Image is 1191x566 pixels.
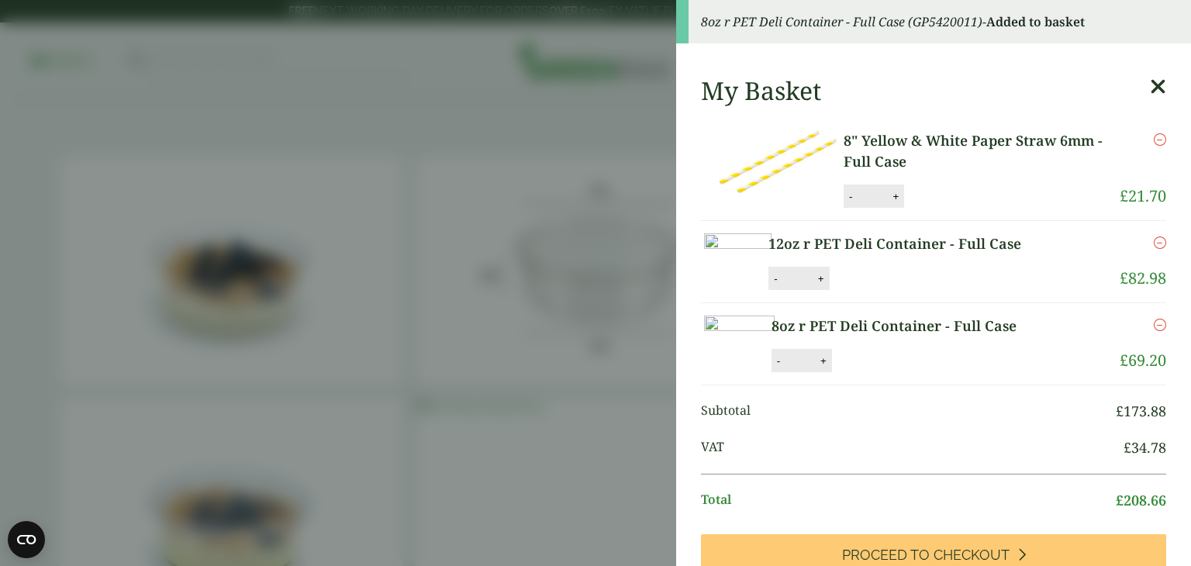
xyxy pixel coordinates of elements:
span: £ [1120,350,1128,371]
button: + [816,354,831,368]
bdi: 173.88 [1116,402,1166,420]
bdi: 21.70 [1120,185,1166,206]
span: Subtotal [701,401,1116,422]
h2: My Basket [701,76,821,105]
strong: Added to basket [986,13,1085,30]
a: 12oz r PET Deli Container - Full Case [768,233,1070,254]
a: 8oz r PET Deli Container - Full Case [772,316,1068,336]
span: VAT [701,437,1124,458]
button: Open CMP widget [8,521,45,558]
span: £ [1124,438,1131,457]
span: Proceed to Checkout [842,547,1010,564]
button: + [888,190,903,203]
bdi: 69.20 [1120,350,1166,371]
a: 8" Yellow & White Paper Straw 6mm - Full Case [844,130,1120,172]
button: - [844,190,857,203]
span: £ [1120,185,1128,206]
button: + [813,272,829,285]
button: - [772,354,785,368]
span: Total [701,490,1116,511]
span: £ [1116,402,1124,420]
a: Remove this item [1154,316,1166,334]
a: Remove this item [1154,130,1166,149]
bdi: 82.98 [1120,267,1166,288]
a: Remove this item [1154,233,1166,252]
bdi: 208.66 [1116,491,1166,509]
span: £ [1116,491,1124,509]
bdi: 34.78 [1124,438,1166,457]
span: £ [1120,267,1128,288]
em: 8oz r PET Deli Container - Full Case (GP5420011) [701,13,982,30]
button: - [769,272,782,285]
